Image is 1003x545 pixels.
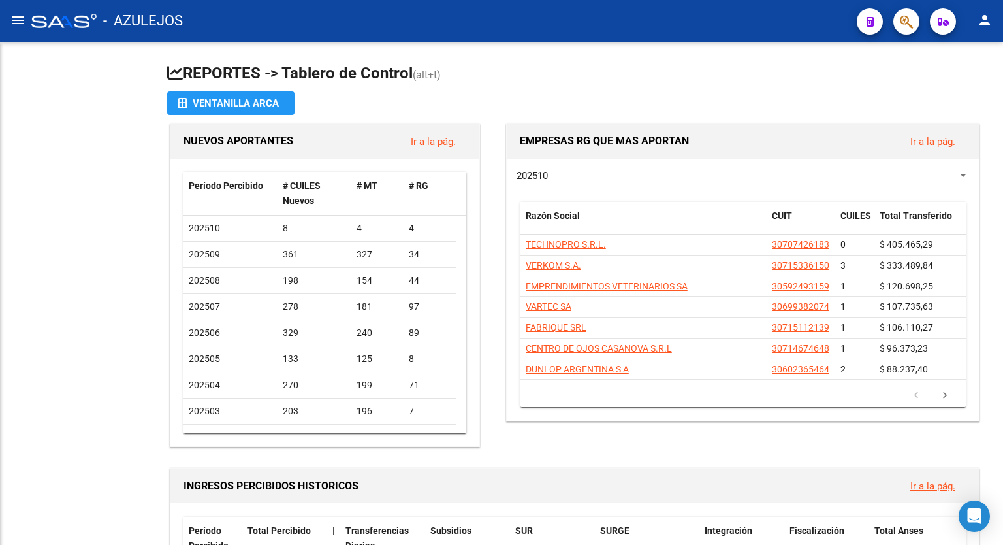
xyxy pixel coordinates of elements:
[409,180,428,191] span: # RG
[103,7,183,35] span: - AZULEJOS
[517,170,548,182] span: 202510
[283,299,347,314] div: 278
[409,430,451,445] div: 3
[409,404,451,419] div: 7
[526,364,629,374] span: DUNLOP ARGENTINA S A
[772,210,792,221] span: CUIT
[189,301,220,312] span: 202507
[357,273,398,288] div: 154
[772,260,829,271] span: 30715336150
[772,281,829,291] span: 30592493159
[840,343,846,354] span: 1
[840,301,846,312] span: 1
[874,525,923,536] span: Total Anses
[840,260,846,271] span: 3
[409,273,451,288] div: 44
[900,129,966,154] button: Ir a la pág.
[283,247,347,262] div: 361
[189,380,220,390] span: 202504
[526,239,606,250] span: TECHNOPRO S.R.L.
[880,239,933,250] span: $ 405.465,29
[283,404,347,419] div: 203
[183,135,293,147] span: NUEVOS APORTANTES
[904,389,929,403] a: go to previous page
[880,343,928,354] span: $ 96.373,23
[840,281,846,291] span: 1
[835,202,874,245] datatable-header-cell: CUILES
[772,322,829,333] span: 30715112139
[880,210,952,221] span: Total Transferido
[183,172,278,215] datatable-header-cell: Período Percibido
[840,210,871,221] span: CUILES
[880,322,933,333] span: $ 106.110,27
[409,352,451,367] div: 8
[167,91,295,115] button: Ventanilla ARCA
[404,172,456,215] datatable-header-cell: # RG
[874,202,966,245] datatable-header-cell: Total Transferido
[840,364,846,374] span: 2
[772,239,829,250] span: 30707426183
[167,63,982,86] h1: REPORTES -> Tablero de Control
[189,432,220,442] span: 202502
[959,501,990,532] div: Open Intercom Messenger
[189,275,220,286] span: 202508
[283,378,347,393] div: 270
[189,223,220,233] span: 202510
[430,525,471,536] span: Subsidios
[10,12,26,28] mat-icon: menu
[880,301,933,312] span: $ 107.735,63
[409,325,451,340] div: 89
[526,343,672,354] span: CENTRO DE OJOS CASANOVA S.R.L
[526,301,571,312] span: VARTEC SA
[283,180,321,206] span: # CUILES Nuevos
[357,404,398,419] div: 196
[600,525,629,536] span: SURGE
[357,378,398,393] div: 199
[357,299,398,314] div: 181
[357,352,398,367] div: 125
[357,221,398,236] div: 4
[767,202,835,245] datatable-header-cell: CUIT
[283,221,347,236] div: 8
[357,180,377,191] span: # MT
[880,281,933,291] span: $ 120.698,25
[283,352,347,367] div: 133
[526,281,688,291] span: EMPRENDIMIENTOS VETERINARIOS SA
[772,364,829,374] span: 30602365464
[772,301,829,312] span: 30699382074
[910,480,955,492] a: Ir a la pág.
[409,378,451,393] div: 71
[411,136,456,148] a: Ir a la pág.
[880,364,928,374] span: $ 88.237,40
[910,136,955,148] a: Ir a la pág.
[409,221,451,236] div: 4
[977,12,993,28] mat-icon: person
[772,343,829,354] span: 30714674648
[840,322,846,333] span: 1
[520,135,689,147] span: EMPRESAS RG QUE MAS APORTAN
[357,430,398,445] div: 0
[900,474,966,498] button: Ir a la pág.
[183,480,358,492] span: INGRESOS PERCIBIDOS HISTORICOS
[400,129,466,154] button: Ir a la pág.
[247,525,311,536] span: Total Percibido
[409,247,451,262] div: 34
[283,325,347,340] div: 329
[789,525,844,536] span: Fiscalización
[189,249,220,259] span: 202509
[189,180,263,191] span: Período Percibido
[351,172,404,215] datatable-header-cell: # MT
[409,299,451,314] div: 97
[520,202,767,245] datatable-header-cell: Razón Social
[189,406,220,416] span: 202503
[932,389,957,403] a: go to next page
[515,525,533,536] span: SUR
[283,430,347,445] div: 3
[526,210,580,221] span: Razón Social
[189,354,220,364] span: 202505
[880,260,933,271] span: $ 333.489,84
[357,325,398,340] div: 240
[705,525,752,536] span: Integración
[332,525,335,536] span: |
[526,260,581,271] span: VERKOM S.A.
